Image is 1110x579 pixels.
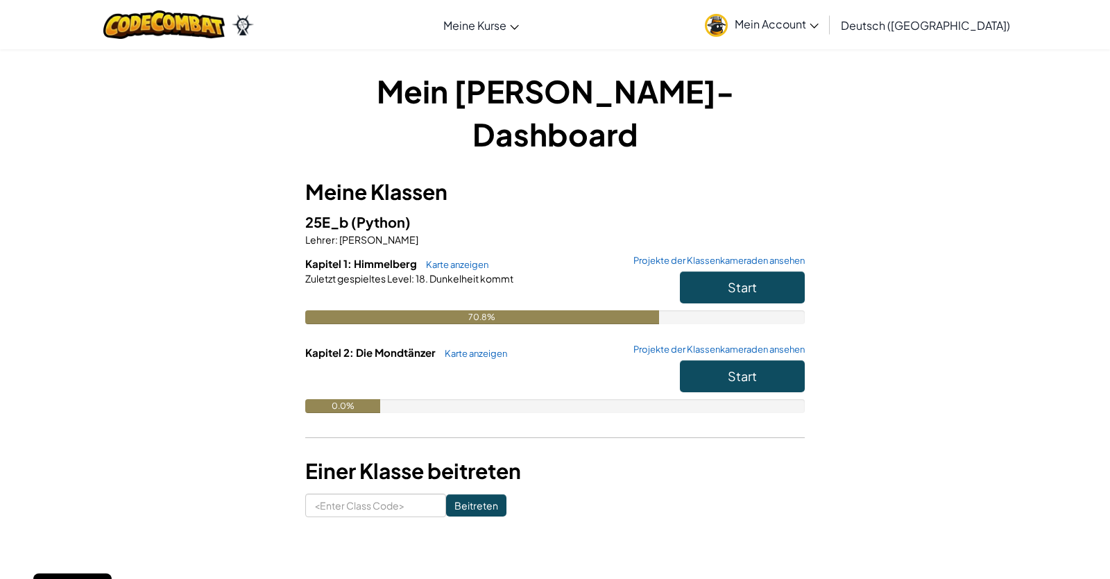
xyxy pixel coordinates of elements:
button: Start [680,271,805,303]
h3: Einer Klasse beitreten [305,455,805,487]
span: 25E_b [305,213,351,230]
img: avatar [705,14,728,37]
a: Projekte der Klassenkameraden ansehen [626,345,805,354]
span: (Python) [351,213,411,230]
span: Mein Account [735,17,819,31]
span: Deutsch ([GEOGRAPHIC_DATA]) [841,18,1010,33]
div: 70.8% [305,310,659,324]
span: Dunkelheit kommt [428,272,513,285]
span: Start [728,368,757,384]
span: Kapitel 1: Himmelberg [305,257,419,270]
h1: Mein [PERSON_NAME]-Dashboard [305,69,805,156]
div: 0.0% [305,399,380,413]
img: Ozaria [232,15,254,35]
span: Zuletzt gespieltes Level [305,272,411,285]
input: <Enter Class Code> [305,494,446,517]
span: : [335,233,338,246]
span: Start [728,279,757,295]
button: Start [680,360,805,392]
input: Beitreten [446,494,506,517]
span: [PERSON_NAME] [338,233,418,246]
a: Deutsch ([GEOGRAPHIC_DATA]) [834,6,1017,44]
a: Projekte der Klassenkameraden ansehen [626,256,805,265]
span: : [411,272,414,285]
span: 18. [414,272,428,285]
a: Karte anzeigen [419,259,488,270]
span: Lehrer [305,233,335,246]
a: Mein Account [698,3,826,47]
span: Kapitel 2: Die Mondtänzer [305,346,438,359]
span: Meine Kurse [443,18,506,33]
a: Karte anzeigen [438,348,507,359]
h3: Meine Klassen [305,176,805,208]
a: Meine Kurse [436,6,526,44]
img: CodeCombat logo [103,10,225,39]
